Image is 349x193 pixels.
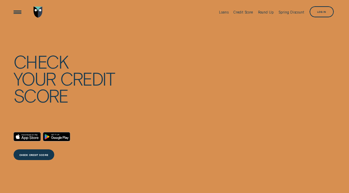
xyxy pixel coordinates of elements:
div: Spring Discount [278,10,304,14]
button: Log in [310,6,334,17]
div: Loans [219,10,229,14]
a: Android App on Google Play [43,132,70,141]
button: Open Menu [12,7,23,18]
a: Download on the App Store [13,132,41,141]
a: CHECK CREDIT SCORE [13,149,54,160]
img: Wisr [34,7,43,18]
h4: Check your credit score [13,53,115,104]
div: Round Up [258,10,274,14]
div: Credit Score [233,10,253,14]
